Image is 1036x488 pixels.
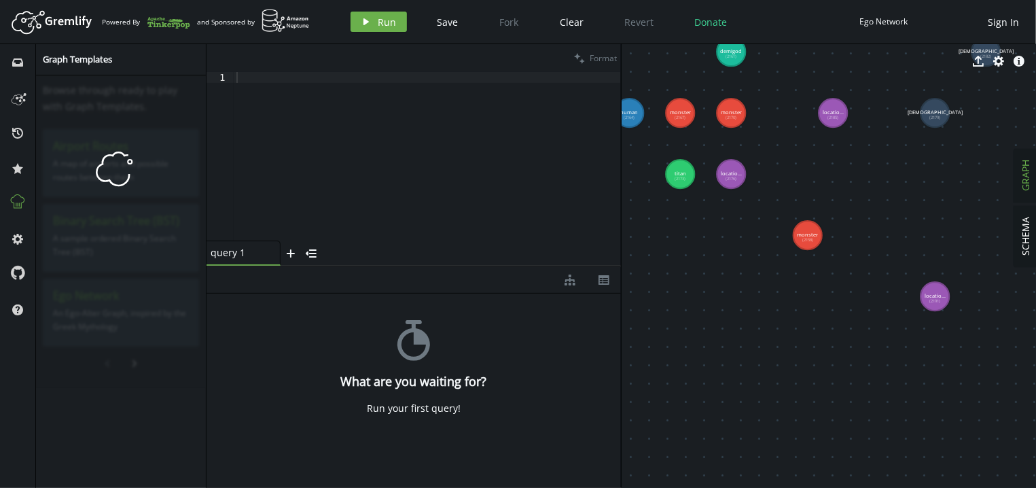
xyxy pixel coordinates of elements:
[802,237,813,243] tspan: (2158)
[670,109,691,116] tspan: monster
[823,109,844,116] tspan: locatio...
[550,12,594,32] button: Clear
[721,171,742,177] tspan: locatio...
[860,16,908,27] div: Ego Network
[615,12,664,32] button: Revert
[590,52,617,64] span: Format
[981,12,1026,32] button: Sign In
[351,12,407,32] button: Run
[695,16,728,29] span: Donate
[929,298,940,304] tspan: (2191)
[560,16,584,29] span: Clear
[675,176,685,181] tspan: (2173)
[207,72,234,83] div: 1
[570,44,621,72] button: Format
[341,374,487,389] h4: What are you waiting for?
[437,16,459,29] span: Save
[211,247,265,259] span: query 1
[624,115,635,120] tspan: (2164)
[367,402,461,415] div: Run your first query!
[675,115,685,120] tspan: (2167)
[925,293,946,300] tspan: locatio...
[625,16,654,29] span: Revert
[685,12,738,32] button: Donate
[726,176,736,181] tspan: (2176)
[721,109,742,116] tspan: monster
[427,12,469,32] button: Save
[500,16,519,29] span: Fork
[1020,217,1033,256] span: SCHEMA
[988,16,1019,29] span: Sign In
[102,10,190,34] div: Powered By
[378,16,397,29] span: Run
[1020,160,1033,192] span: GRAPH
[797,232,818,239] tspan: monster
[908,109,963,116] tspan: [DEMOGRAPHIC_DATA]
[929,115,940,120] tspan: (2179)
[262,9,310,33] img: AWS Neptune
[675,171,686,177] tspan: titan
[726,115,736,120] tspan: (2170)
[489,12,530,32] button: Fork
[197,9,310,35] div: and Sponsored by
[43,53,112,65] span: Graph Templates
[827,115,838,120] tspan: (2185)
[620,109,638,116] tspan: human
